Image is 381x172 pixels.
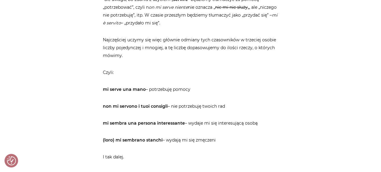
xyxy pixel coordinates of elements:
del: nic mi nie służy [215,5,248,10]
button: Preferencje co do zgód [7,156,16,165]
em: on mi serve niente [149,5,188,10]
p: Czyli: [103,68,278,76]
p: – wydają mi się zmęczeni [103,136,278,144]
p: Najczęściej uczymy się więc głównie odmiany tych czasowników w trzeciej osobie liczby pojedynczej... [103,36,278,59]
em: mi è servito [103,12,278,26]
p: – potrzebuję pomocy [103,85,278,93]
p: – wydaje mi się interesującą osobą [103,119,278,127]
img: Revisit consent button [7,156,16,165]
strong: non mi servono i tuoi consigli [103,104,168,109]
strong: mi sembra una persona interessante [103,120,185,126]
p: I tak dalej. [103,153,278,161]
strong: mi serve una mano [103,87,146,92]
strong: (loro) mi sembrano stanchi [103,137,163,143]
p: – nie potrzebuję twoich rad [103,102,278,110]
